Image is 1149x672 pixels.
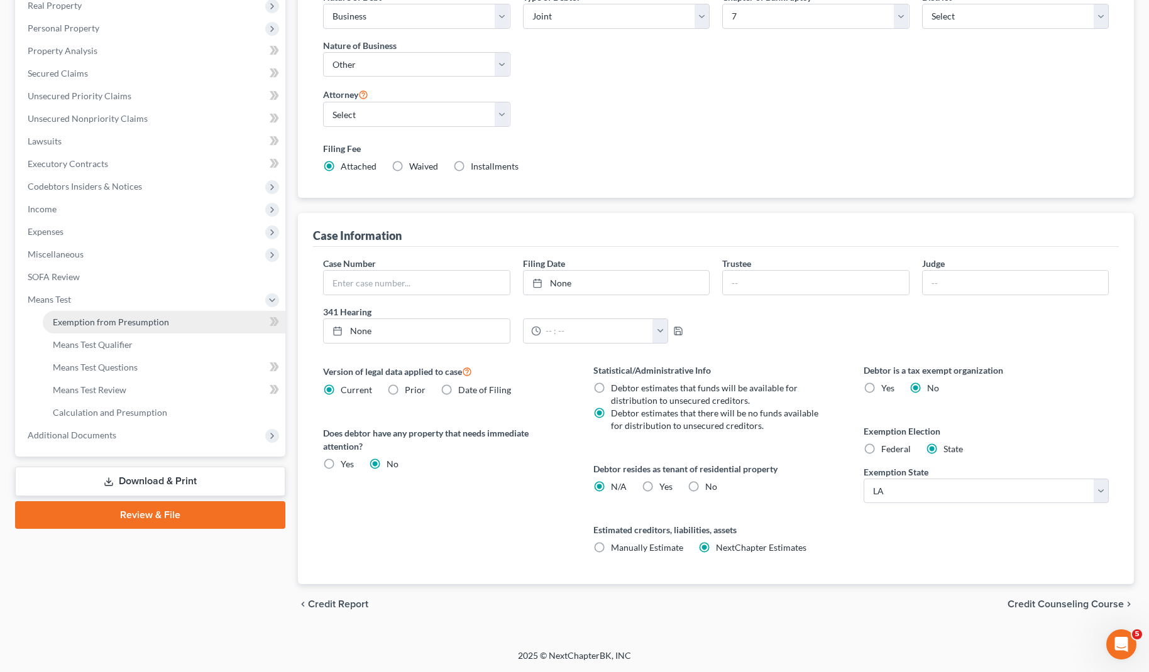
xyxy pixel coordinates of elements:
a: Unsecured Priority Claims [18,85,285,107]
input: Enter case number... [324,271,510,295]
span: Debtor estimates that there will be no funds available for distribution to unsecured creditors. [611,408,818,431]
label: Version of legal data applied to case [323,364,568,379]
label: Attorney [323,87,368,102]
a: Secured Claims [18,62,285,85]
a: None [324,319,510,343]
i: chevron_left [298,599,308,609]
label: Estimated creditors, liabilities, assets [593,523,838,536]
span: Additional Documents [28,430,116,440]
span: Executory Contracts [28,158,108,169]
label: Exemption Election [864,425,1109,438]
span: Waived [409,161,438,171]
a: Exemption from Presumption [43,311,285,333]
span: Yes [659,481,673,492]
span: Expenses [28,226,63,237]
span: Means Test Questions [53,362,138,372]
span: Yes [881,382,894,393]
span: Exemption from Presumption [53,317,169,327]
span: Installments [471,161,519,171]
a: None [524,271,710,295]
button: Credit Counseling Course chevron_right [1008,599,1134,609]
span: No [927,382,939,393]
span: Codebtors Insiders & Notices [28,181,142,192]
a: Means Test Review [43,379,285,401]
span: Unsecured Priority Claims [28,90,131,101]
label: Does debtor have any property that needs immediate attention? [323,426,568,453]
a: Property Analysis [18,40,285,62]
a: Means Test Qualifier [43,333,285,356]
span: Means Test [28,294,71,305]
span: Date of Filing [458,384,511,395]
span: Secured Claims [28,68,88,79]
span: 5 [1132,629,1142,639]
span: Federal [881,443,911,454]
span: Yes [341,458,354,469]
span: Credit Counseling Course [1008,599,1124,609]
iframe: Intercom live chat [1106,629,1136,659]
a: SOFA Review [18,266,285,288]
label: Filing Date [523,257,565,270]
span: Debtor estimates that funds will be available for distribution to unsecured creditors. [611,382,798,406]
a: Lawsuits [18,130,285,153]
label: 341 Hearing [317,305,716,318]
span: Unsecured Nonpriority Claims [28,113,148,124]
span: Miscellaneous [28,249,84,259]
span: Manually Estimate [611,542,683,553]
label: Exemption State [864,465,928,479]
span: Calculation and Presumption [53,407,167,418]
span: Personal Property [28,23,99,33]
span: Property Analysis [28,45,97,56]
span: Means Test Qualifier [53,339,133,350]
span: Current [341,384,372,395]
span: State [943,443,963,454]
a: Executory Contracts [18,153,285,175]
label: Statistical/Administrative Info [593,364,838,377]
input: -- [923,271,1109,295]
span: Means Test Review [53,384,126,395]
span: No [387,458,399,469]
label: Judge [922,257,945,270]
span: Income [28,203,57,214]
input: -- : -- [541,319,654,343]
button: chevron_left Credit Report [298,599,368,609]
a: Calculation and Presumption [43,401,285,424]
span: Attached [341,161,377,171]
label: Debtor is a tax exempt organization [864,364,1109,377]
span: Lawsuits [28,136,62,146]
span: SOFA Review [28,271,80,282]
div: 2025 © NextChapterBK, INC [216,649,933,672]
span: Prior [405,384,426,395]
a: Unsecured Nonpriority Claims [18,107,285,130]
span: Credit Report [308,599,368,609]
label: Nature of Business [323,39,397,52]
div: Case Information [313,228,402,243]
i: chevron_right [1124,599,1134,609]
span: N/A [611,481,627,492]
a: Means Test Questions [43,356,285,379]
label: Filing Fee [323,142,1109,155]
label: Case Number [323,257,376,270]
label: Debtor resides as tenant of residential property [593,462,838,475]
span: No [705,481,717,492]
label: Trustee [722,257,751,270]
a: Review & File [15,501,285,529]
span: NextChapter Estimates [716,542,806,553]
a: Download & Print [15,467,285,496]
input: -- [723,271,909,295]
